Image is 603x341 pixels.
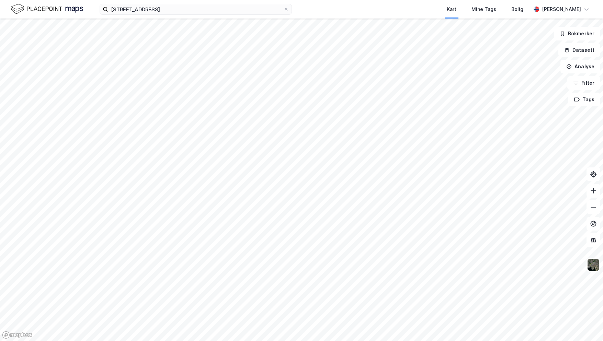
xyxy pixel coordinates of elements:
[569,308,603,341] div: Kontrollprogram for chat
[542,5,581,13] div: [PERSON_NAME]
[567,76,600,90] button: Filter
[108,4,283,14] input: Søk på adresse, matrikkel, gårdeiere, leietakere eller personer
[2,331,32,339] a: Mapbox homepage
[587,258,600,271] img: 9k=
[11,3,83,15] img: logo.f888ab2527a4732fd821a326f86c7f29.svg
[569,308,603,341] iframe: Chat Widget
[558,43,600,57] button: Datasett
[511,5,523,13] div: Bolig
[560,60,600,73] button: Analyse
[447,5,456,13] div: Kart
[554,27,600,40] button: Bokmerker
[568,93,600,106] button: Tags
[471,5,496,13] div: Mine Tags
